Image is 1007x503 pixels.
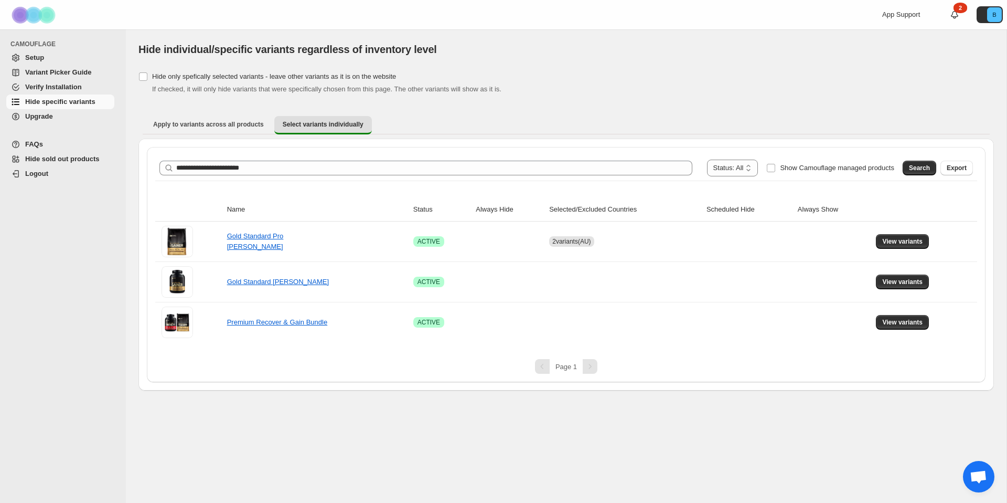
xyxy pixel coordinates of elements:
button: Avatar with initials B [977,6,1003,23]
span: Select variants individually [283,120,363,129]
span: CAMOUFLAGE [10,40,119,48]
span: If checked, it will only hide variants that were specifically chosen from this page. The other va... [152,85,501,93]
th: Selected/Excluded Countries [546,198,703,222]
span: Hide sold out products [25,155,100,163]
span: ACTIVE [417,278,440,286]
a: Hide specific variants [6,95,114,109]
span: Show Camouflage managed products [780,164,894,172]
div: Select variants individually [138,139,994,391]
span: View variants [882,318,923,327]
a: FAQs [6,137,114,152]
span: Avatar with initials B [987,7,1002,22]
a: Variant Picker Guide [6,65,114,80]
span: ACTIVE [417,237,440,246]
span: View variants [882,278,923,286]
img: Gold Standard Gainer [162,266,193,298]
text: B [992,12,996,18]
th: Scheduled Hide [703,198,795,222]
button: View variants [876,315,929,330]
div: 2 [954,3,967,13]
span: Setup [25,54,44,61]
a: 2 [949,9,960,20]
button: View variants [876,234,929,249]
img: Gold Standard Pro Gainer [162,226,193,257]
button: Apply to variants across all products [145,116,272,133]
nav: Pagination [155,359,977,374]
img: Premium Recover & Gain Bundle [162,307,193,338]
span: Hide individual/specific variants regardless of inventory level [138,44,437,55]
span: Logout [25,170,48,177]
span: Page 1 [555,363,577,371]
span: ACTIVE [417,318,440,327]
span: Hide only spefically selected variants - leave other variants as it is on the website [152,72,396,80]
button: Select variants individually [274,116,372,134]
a: Gold Standard Pro [PERSON_NAME] [227,232,284,250]
th: Always Hide [473,198,546,222]
span: Upgrade [25,112,53,120]
a: Logout [6,166,114,181]
a: Gold Standard [PERSON_NAME] [227,278,329,286]
span: Export [947,164,967,172]
a: Setup [6,50,114,65]
span: Variant Picker Guide [25,68,91,76]
a: Verify Installation [6,80,114,95]
span: Verify Installation [25,83,82,91]
button: Export [940,161,973,175]
span: 2 variants (AU) [552,238,591,245]
a: Upgrade [6,109,114,124]
th: Always Show [795,198,873,222]
img: Camouflage [8,1,61,29]
div: Open chat [963,461,994,492]
span: Apply to variants across all products [153,120,264,129]
th: Status [410,198,473,222]
span: App Support [882,11,920,18]
span: View variants [882,237,923,246]
a: Hide sold out products [6,152,114,166]
span: FAQs [25,140,43,148]
button: Search [903,161,936,175]
th: Name [224,198,410,222]
a: Premium Recover & Gain Bundle [227,318,327,326]
span: Hide specific variants [25,98,95,106]
button: View variants [876,275,929,289]
span: Search [909,164,930,172]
